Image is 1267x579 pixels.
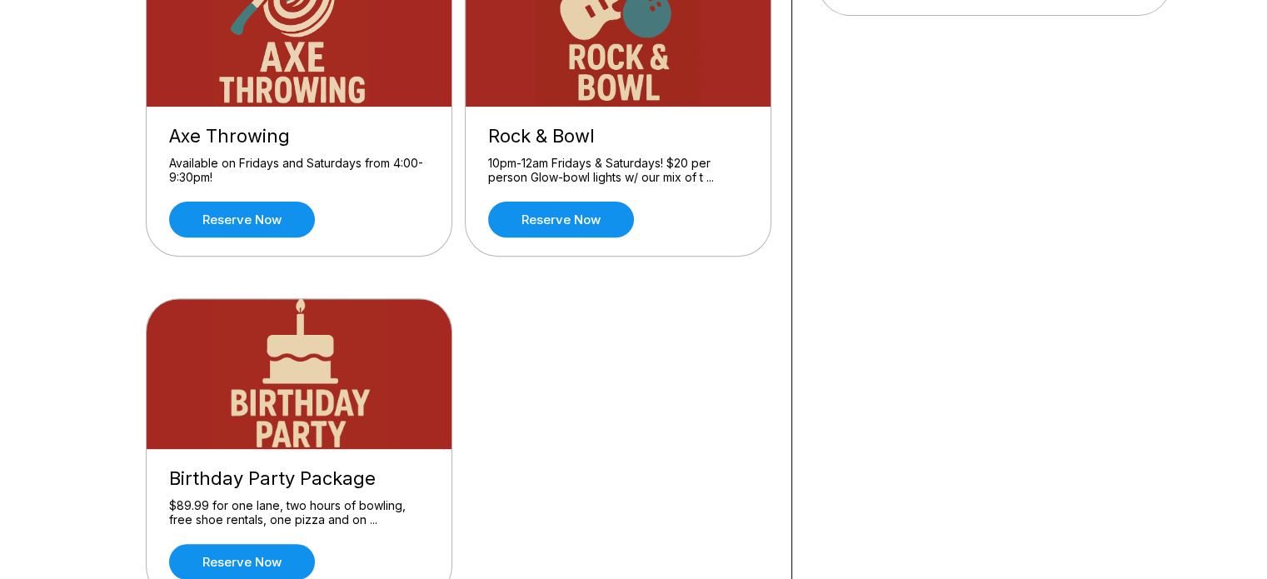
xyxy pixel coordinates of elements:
div: 10pm-12am Fridays & Saturdays! $20 per person Glow-bowl lights w/ our mix of t ... [488,156,748,185]
a: Reserve now [169,202,315,237]
img: Birthday Party Package [147,299,453,449]
div: Available on Fridays and Saturdays from 4:00-9:30pm! [169,156,429,185]
div: $89.99 for one lane, two hours of bowling, free shoe rentals, one pizza and on ... [169,498,429,527]
div: Birthday Party Package [169,467,429,490]
a: Reserve now [488,202,634,237]
div: Axe Throwing [169,125,429,147]
div: Rock & Bowl [488,125,748,147]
